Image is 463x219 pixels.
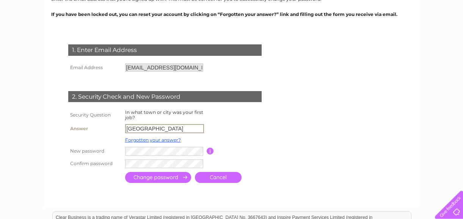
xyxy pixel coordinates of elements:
[16,20,55,43] img: logo.png
[357,32,371,38] a: Water
[66,108,123,122] th: Security Question
[53,4,411,37] div: Clear Business is a trading name of Verastar Limited (registered in [GEOGRAPHIC_DATA] No. 3667643...
[376,32,392,38] a: Energy
[125,137,181,143] a: Forgotten your answer?
[66,122,123,135] th: Answer
[66,145,123,158] th: New password
[68,44,262,56] div: 1. Enter Email Address
[207,148,214,154] input: Information
[66,61,123,74] th: Email Address
[440,32,458,38] a: Contact
[66,158,123,170] th: Confirm password
[68,91,262,102] div: 2. Security Check and New Password
[320,4,372,13] a: 0333 014 3131
[51,11,412,18] p: If you have been locked out, you can reset your account by clicking on “Forgotten your answer?” l...
[195,172,242,183] a: Cancel
[424,32,435,38] a: Blog
[125,109,203,120] label: In what town or city was your first job?
[125,172,191,183] input: Submit
[397,32,420,38] a: Telecoms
